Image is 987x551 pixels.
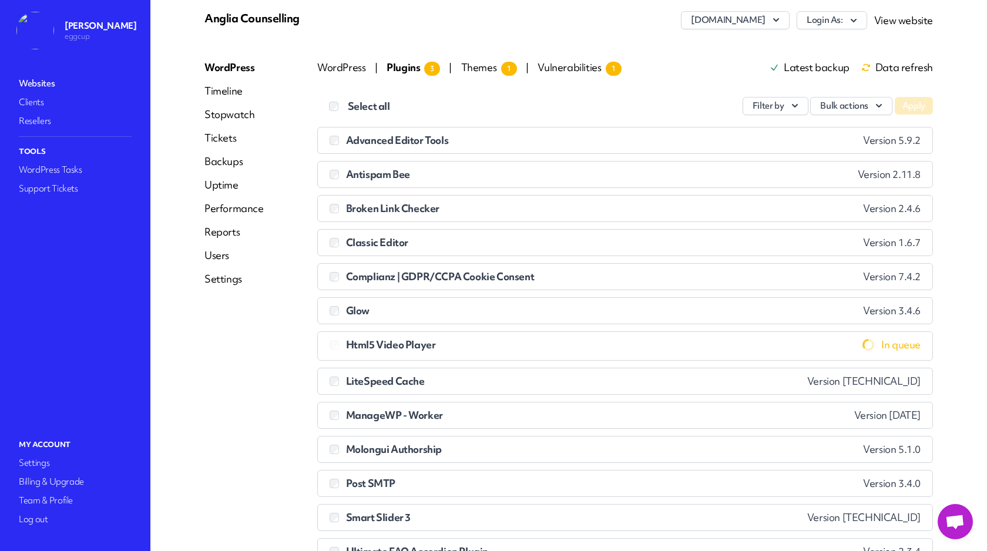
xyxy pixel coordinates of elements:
[16,113,134,129] a: Resellers
[16,94,134,110] a: Clients
[538,61,621,74] span: Vulnerabilities
[526,61,529,74] span: |
[16,511,134,528] a: Log out
[861,63,933,72] span: Data refresh
[16,455,134,471] a: Settings
[204,84,264,98] a: Timeline
[16,492,134,509] a: Team & Profile
[895,97,933,115] button: Apply
[204,107,264,122] a: Stopwatch
[346,270,535,283] span: Complianz | GDPR/CCPA Cookie Consent
[346,374,425,388] span: LiteSpeed Cache
[863,305,921,317] span: Version 3.4.6
[204,272,264,286] a: Settings
[346,442,442,456] span: Molongui Authorship
[346,236,408,249] span: Classic Editor
[807,375,921,387] span: Version [TECHNICAL_ID]
[863,271,921,283] span: Version 7.4.2
[681,11,789,29] button: [DOMAIN_NAME]
[348,99,390,113] label: Select all
[770,63,850,72] a: Latest backup
[65,20,136,32] p: [PERSON_NAME]
[16,473,134,490] a: Billing & Upgrade
[317,61,368,74] span: WordPress
[346,167,410,181] span: Antispam Bee
[858,169,921,180] span: Version 2.11.8
[810,97,892,115] button: Bulk actions
[204,178,264,192] a: Uptime
[204,131,264,145] a: Tickets
[854,409,921,421] span: Version [DATE]
[204,61,264,75] a: WordPress
[863,478,921,489] span: Version 3.4.0
[16,180,134,197] a: Support Tickets
[863,135,921,146] span: Version 5.9.2
[375,61,378,74] span: |
[346,201,439,215] span: Broken Link Checker
[743,97,808,115] button: Filter by
[65,32,136,41] p: eggcup
[204,154,264,169] a: Backups
[16,162,134,178] a: WordPress Tasks
[204,248,264,263] a: Users
[606,62,622,76] span: 1
[204,11,447,25] p: Anglia Counselling
[204,225,264,239] a: Reports
[863,444,921,455] span: Version 5.1.0
[204,201,264,216] a: Performance
[16,75,134,92] a: Websites
[16,437,134,452] p: My Account
[346,408,443,422] span: ManageWP - Worker
[874,14,933,27] a: View website
[424,62,440,76] span: 3
[938,504,973,539] a: Open chat
[346,476,395,490] span: Post SMTP
[346,133,449,147] span: Advanced Editor Tools
[387,61,440,74] span: Plugins
[346,510,411,524] span: Smart Slider 3
[501,62,517,76] span: 1
[16,144,134,159] p: Tools
[461,61,517,74] span: Themes
[346,338,436,351] span: Html5 Video Player
[797,11,867,29] button: Login As:
[346,304,370,317] span: Glow
[449,61,452,74] span: |
[863,237,921,248] span: Version 1.6.7
[881,339,921,351] span: In queue
[807,512,921,523] span: Version [TECHNICAL_ID]
[863,203,921,214] span: Version 2.4.6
